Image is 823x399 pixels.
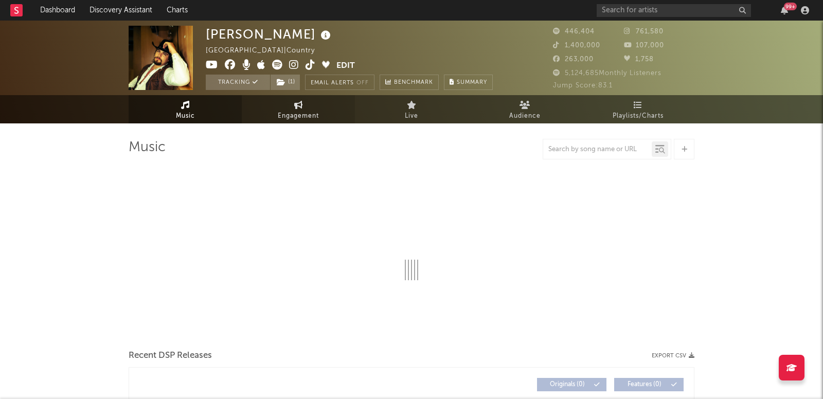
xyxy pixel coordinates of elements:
[336,60,355,72] button: Edit
[624,28,664,35] span: 761,580
[305,75,374,90] button: Email AlertsOff
[553,42,600,49] span: 1,400,000
[206,45,327,57] div: [GEOGRAPHIC_DATA] | Country
[613,110,664,122] span: Playlists/Charts
[176,110,195,122] span: Music
[581,95,694,123] a: Playlists/Charts
[553,82,613,89] span: Jump Score: 83.1
[356,80,369,86] em: Off
[781,6,788,14] button: 99+
[624,42,664,49] span: 107,000
[206,75,270,90] button: Tracking
[597,4,751,17] input: Search for artists
[468,95,581,123] a: Audience
[129,350,212,362] span: Recent DSP Releases
[405,110,418,122] span: Live
[652,353,694,359] button: Export CSV
[624,56,654,63] span: 1,758
[270,75,300,90] span: ( 1 )
[444,75,493,90] button: Summary
[457,80,487,85] span: Summary
[784,3,797,10] div: 99 +
[271,75,300,90] button: (1)
[553,56,594,63] span: 263,000
[553,70,661,77] span: 5,124,685 Monthly Listeners
[206,26,333,43] div: [PERSON_NAME]
[380,75,439,90] a: Benchmark
[544,382,591,388] span: Originals ( 0 )
[509,110,541,122] span: Audience
[355,95,468,123] a: Live
[537,378,606,391] button: Originals(0)
[242,95,355,123] a: Engagement
[543,146,652,154] input: Search by song name or URL
[129,95,242,123] a: Music
[278,110,319,122] span: Engagement
[553,28,595,35] span: 446,404
[394,77,433,89] span: Benchmark
[614,378,684,391] button: Features(0)
[621,382,668,388] span: Features ( 0 )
